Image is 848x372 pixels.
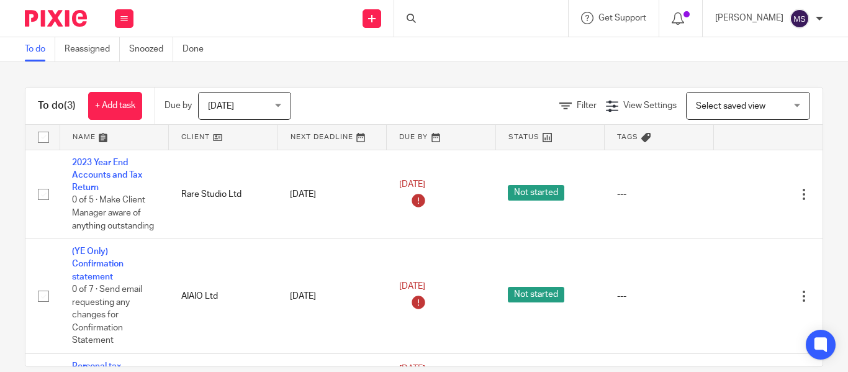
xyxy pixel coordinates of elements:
[169,150,278,239] td: Rare Studio Ltd
[72,362,121,371] a: Personal tax
[577,101,597,110] span: Filter
[169,239,278,354] td: AIAIO Ltd
[72,285,142,345] span: 0 of 7 · Send email requesting any changes for Confirmation Statement
[617,188,701,201] div: ---
[65,37,120,61] a: Reassigned
[183,37,213,61] a: Done
[25,10,87,27] img: Pixie
[277,239,387,354] td: [DATE]
[277,150,387,239] td: [DATE]
[399,282,425,291] span: [DATE]
[72,247,124,281] a: (YE Only) Confirmation statement
[508,287,564,302] span: Not started
[696,102,765,111] span: Select saved view
[790,9,810,29] img: svg%3E
[72,158,142,193] a: 2023 Year End Accounts and Tax Return
[38,99,76,112] h1: To do
[623,101,677,110] span: View Settings
[508,185,564,201] span: Not started
[208,102,234,111] span: [DATE]
[88,92,142,120] a: + Add task
[72,196,154,230] span: 0 of 5 · Make Client Manager aware of anything outstanding
[25,37,55,61] a: To do
[129,37,173,61] a: Snoozed
[399,180,425,189] span: [DATE]
[598,14,646,22] span: Get Support
[165,99,192,112] p: Due by
[617,134,638,140] span: Tags
[64,101,76,111] span: (3)
[617,290,701,302] div: ---
[715,12,783,24] p: [PERSON_NAME]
